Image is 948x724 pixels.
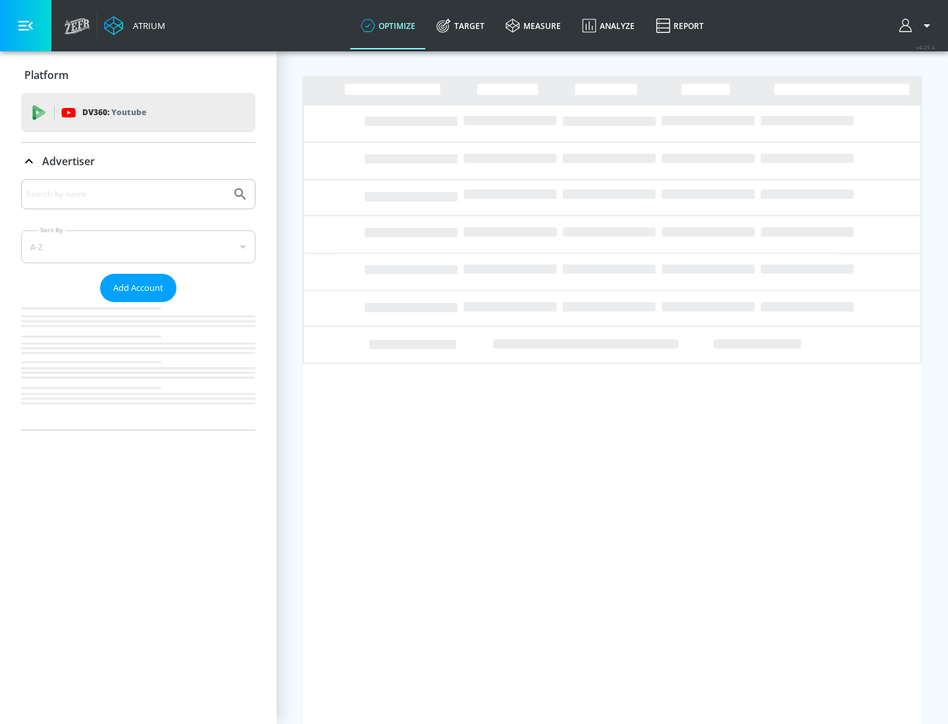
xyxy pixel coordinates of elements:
a: Target [426,2,495,49]
div: Advertiser [21,143,255,180]
label: Sort By [38,226,66,234]
div: Atrium [128,20,165,32]
input: Search by name [26,186,226,203]
p: Platform [24,68,68,82]
a: optimize [350,2,426,49]
a: measure [495,2,571,49]
div: Platform [21,57,255,93]
nav: list of Advertiser [21,302,255,430]
a: Analyze [571,2,645,49]
div: Advertiser [21,179,255,430]
p: Advertiser [42,154,95,168]
div: A-Z [21,230,255,263]
button: Add Account [100,274,176,302]
a: Report [645,2,714,49]
a: Atrium [104,16,165,36]
span: v 4.25.4 [916,43,935,51]
p: Youtube [111,105,146,119]
div: DV360: Youtube [21,93,255,132]
span: Add Account [113,280,163,296]
p: DV360: [82,105,146,120]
